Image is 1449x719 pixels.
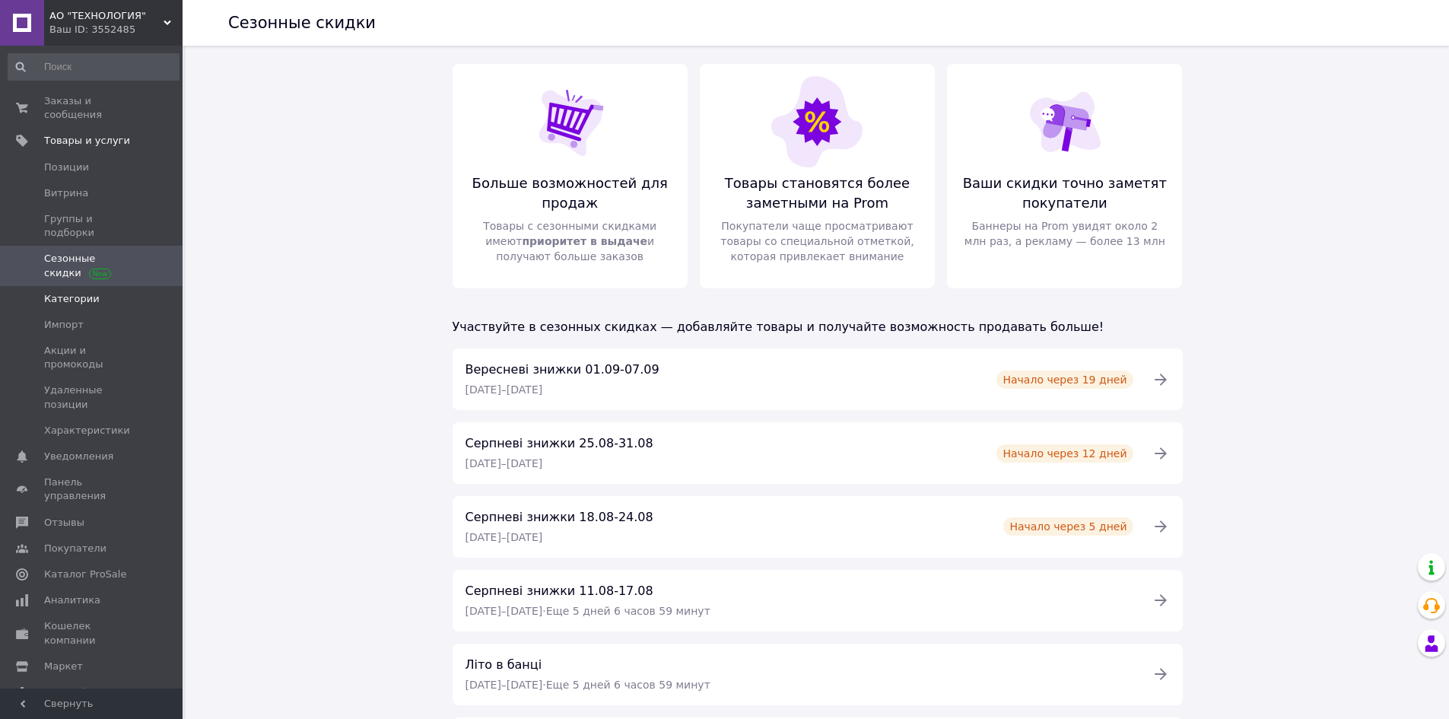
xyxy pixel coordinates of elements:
span: Кошелек компании [44,619,141,647]
span: Удаленные позиции [44,383,141,411]
span: Уведомления [44,450,113,463]
span: Товары становятся более заметными на Prom [712,173,923,212]
span: [DATE] – [DATE] [466,605,543,617]
span: Начало через 12 дней [1003,446,1126,461]
span: Категории [44,292,100,306]
a: Серпневі знижки 25.08-31.08[DATE]–[DATE]Начало через 12 дней [453,422,1183,484]
span: Маркет [44,660,83,673]
a: Серпневі знижки 11.08-17.08[DATE]–[DATE]·Еще 5 дней 6 часов 59 минут [453,570,1183,632]
span: Акции и промокоды [44,344,141,371]
span: приоритет в выдаче [522,235,647,247]
span: Покупатели [44,542,106,555]
span: Настройки [44,686,100,699]
h1: Сезонные скидки [228,14,376,32]
a: Вересневі знижки 01.09-07.09[DATE]–[DATE]Начало через 19 дней [453,348,1183,410]
span: [DATE] – [DATE] [466,679,543,691]
div: Ваш ID: 3552485 [49,23,183,37]
span: Товары с сезонными скидками имеют и получают больше заказов [465,218,675,264]
span: · Еще 5 дней 6 часов 59 минут [542,679,710,691]
span: Панель управления [44,476,141,503]
span: Начало через 5 дней [1009,519,1126,534]
span: [DATE] – [DATE] [466,383,543,396]
span: Сезонные скидки [44,252,141,279]
span: Баннеры на Prom увидят около 2 млн раз, а рекламу — более 13 млн [959,218,1170,249]
span: Группы и подборки [44,212,141,240]
a: Літо в банці[DATE]–[DATE]·Еще 5 дней 6 часов 59 минут [453,644,1183,705]
input: Поиск [8,53,180,81]
span: АО "ТЕХНОЛОГИЯ" [49,9,164,23]
span: [DATE] – [DATE] [466,457,543,469]
span: Ваши скидки точно заметят покупатели [959,173,1170,212]
span: Вересневі знижки 01.09-07.09 [466,362,659,377]
span: [DATE] – [DATE] [466,531,543,543]
span: Характеристики [44,424,130,437]
span: Участвуйте в сезонных скидках — добавляйте товары и получайте возможность продавать больше! [453,320,1104,334]
span: Літо в банці [466,657,542,672]
a: Серпневі знижки 18.08-24.08[DATE]–[DATE]Начало через 5 дней [453,496,1183,558]
span: Товары и услуги [44,134,130,148]
span: Больше возможностей для продаж [465,173,675,212]
span: Заказы и сообщения [44,94,141,122]
span: Начало через 19 дней [1003,372,1126,387]
span: Аналитика [44,593,100,607]
span: Серпневі знижки 18.08-24.08 [466,510,653,524]
span: Каталог ProSale [44,568,126,581]
span: Импорт [44,318,84,332]
span: Покупатели чаще просматривают товары со специальной отметкой, которая привлекает внимание [712,218,923,264]
span: Отзывы [44,516,84,530]
span: · Еще 5 дней 6 часов 59 минут [542,605,710,617]
span: Позиции [44,161,89,174]
span: Серпневі знижки 11.08-17.08 [466,584,653,598]
span: Серпневі знижки 25.08-31.08 [466,436,653,450]
span: Витрина [44,186,88,200]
